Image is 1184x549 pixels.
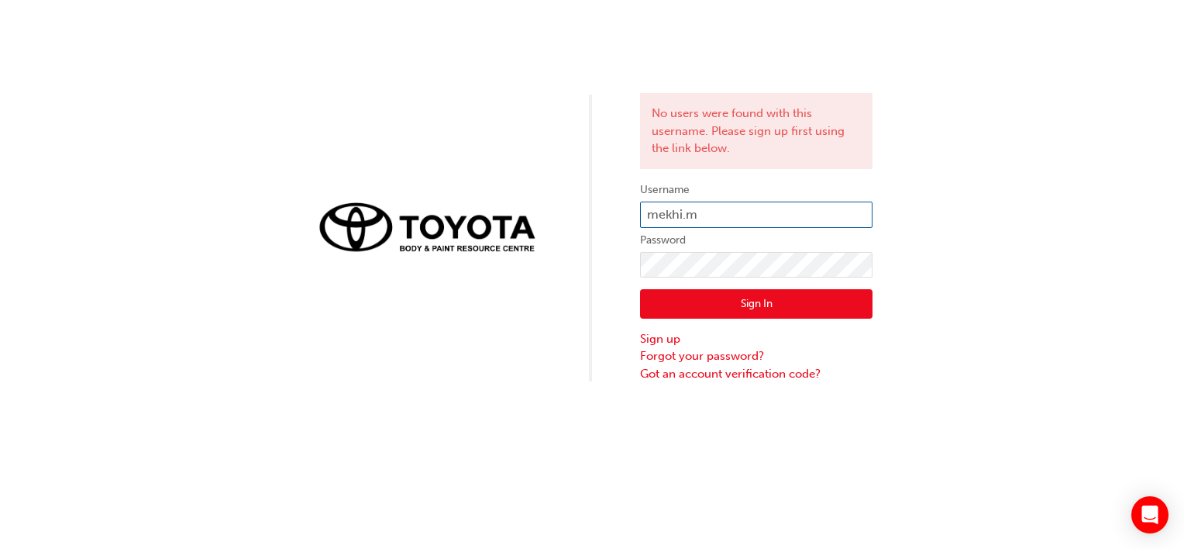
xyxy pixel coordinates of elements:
a: Forgot your password? [640,347,873,365]
label: Username [640,181,873,199]
a: Sign up [640,330,873,348]
input: Username [640,202,873,228]
label: Password [640,231,873,250]
a: Got an account verification code? [640,365,873,383]
div: Open Intercom Messenger [1131,496,1169,533]
button: Sign In [640,289,873,319]
img: Trak [311,194,544,259]
div: No users were found with this username. Please sign up first using the link below. [640,93,873,169]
